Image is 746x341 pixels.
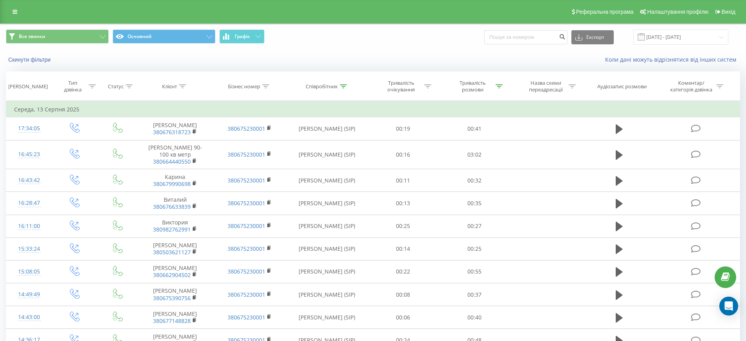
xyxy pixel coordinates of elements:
td: [PERSON_NAME] (SIP) [287,260,367,283]
button: Все звонки [6,29,109,44]
a: 380677148828 [153,317,191,325]
a: 380676318723 [153,128,191,136]
td: [PERSON_NAME] (SIP) [287,192,367,215]
td: 00:41 [439,117,511,140]
td: Виктория [138,215,212,237]
td: 00:37 [439,283,511,306]
td: 00:16 [367,140,439,169]
div: 16:28:47 [14,195,44,211]
a: 380675230001 [228,291,265,298]
div: Клієнт [162,83,177,90]
input: Пошук за номером [484,30,567,44]
td: Виталий [138,192,212,215]
td: Карина [138,169,212,192]
td: [PERSON_NAME] [138,306,212,329]
button: Експорт [571,30,614,44]
a: 380679990698 [153,180,191,188]
button: Основний [113,29,215,44]
span: Вихід [722,9,735,15]
td: 00:55 [439,260,511,283]
td: [PERSON_NAME] [138,260,212,283]
a: 380676633839 [153,203,191,210]
span: Графік [235,34,250,39]
a: 380675230001 [228,125,265,132]
td: 03:02 [439,140,511,169]
div: Коментар/категорія дзвінка [668,80,714,93]
a: 380664440550 [153,158,191,165]
button: Графік [219,29,264,44]
td: 00:06 [367,306,439,329]
a: Коли дані можуть відрізнятися вiд інших систем [605,56,740,63]
div: Тип дзвінка [59,80,87,93]
td: [PERSON_NAME] [138,283,212,306]
span: Налаштування профілю [647,9,708,15]
a: 380675230001 [228,222,265,230]
td: 00:25 [439,237,511,260]
div: [PERSON_NAME] [8,83,48,90]
div: 16:11:00 [14,219,44,234]
td: [PERSON_NAME] [138,117,212,140]
td: 00:14 [367,237,439,260]
td: 00:27 [439,215,511,237]
td: [PERSON_NAME] [138,237,212,260]
a: 380662904502 [153,271,191,279]
td: [PERSON_NAME] (SIP) [287,169,367,192]
a: 380675230001 [228,199,265,207]
a: 380503621127 [153,248,191,256]
td: [PERSON_NAME] (SIP) [287,215,367,237]
td: 00:32 [439,169,511,192]
div: 14:43:00 [14,310,44,325]
div: Тривалість очікування [380,80,422,93]
td: 00:19 [367,117,439,140]
div: 15:33:24 [14,241,44,257]
div: Open Intercom Messenger [719,297,738,315]
a: 380675230001 [228,245,265,252]
a: 380675230001 [228,314,265,321]
div: Співробітник [306,83,338,90]
span: Все звонки [19,33,45,40]
a: 380675230001 [228,177,265,184]
td: Середа, 13 Серпня 2025 [6,102,740,117]
a: 380982762991 [153,226,191,233]
div: Назва схеми переадресації [525,80,567,93]
td: 00:35 [439,192,511,215]
span: Реферальна програма [576,9,634,15]
div: Статус [108,83,124,90]
div: Тривалість розмови [452,80,494,93]
div: 14:49:49 [14,287,44,302]
td: 00:22 [367,260,439,283]
td: 00:13 [367,192,439,215]
a: 380675230001 [228,151,265,158]
td: [PERSON_NAME] (SIP) [287,237,367,260]
a: 380675230001 [228,268,265,275]
td: [PERSON_NAME] (SIP) [287,117,367,140]
a: 380675390756 [153,294,191,302]
td: 00:11 [367,169,439,192]
td: [PERSON_NAME] (SIP) [287,283,367,306]
td: [PERSON_NAME] (SIP) [287,140,367,169]
button: Скинути фільтри [6,56,55,63]
div: Аудіозапис розмови [597,83,647,90]
td: [PERSON_NAME] (SIP) [287,306,367,329]
div: 16:45:23 [14,147,44,162]
div: 16:43:42 [14,173,44,188]
div: Бізнес номер [228,83,260,90]
td: 00:25 [367,215,439,237]
div: 17:34:05 [14,121,44,136]
div: 15:08:05 [14,264,44,279]
td: [PERSON_NAME] 90-100 кв метр [138,140,212,169]
td: 00:40 [439,306,511,329]
td: 00:08 [367,283,439,306]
